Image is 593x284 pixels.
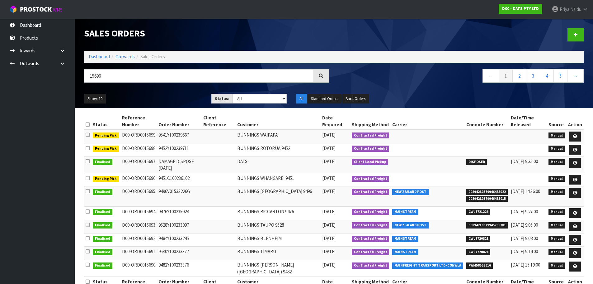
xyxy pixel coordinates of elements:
td: 9528Y100233097 [157,220,202,233]
span: Manual [548,132,565,139]
span: [DATE] [322,175,336,181]
span: DISPOSED [466,159,487,165]
nav: Page navigation [339,69,584,84]
span: Priya [560,6,569,12]
span: [DATE] [322,235,336,241]
a: → [567,69,584,83]
span: [DATE] 9:08:00 [511,235,538,241]
td: D00-ORD0015695 [120,186,157,206]
span: 00894210379946455022 [466,189,508,195]
th: Carrier [391,113,465,130]
span: [DATE] 14:36:00 [511,188,540,194]
td: D00-ORD0015699 [120,130,157,143]
th: Date/Time Released [509,113,547,130]
td: BUNNINGS RICCARTON 9476 [236,206,321,220]
span: MAINFREIGHT TRANSPORT LTD -CONWLA [392,262,463,269]
td: DATS [236,156,321,173]
h1: Sales Orders [84,28,329,38]
td: DAMAGE DISPOSE [DATE] [157,156,202,173]
a: D00 - DATS PTY LTD [499,4,542,14]
td: 9452Y100239711 [157,143,202,156]
span: [DATE] [322,262,336,268]
span: [DATE] 9:35:00 [511,158,538,164]
span: CWL7721226 [466,209,491,215]
td: BUNNINGS ROTORUA 9452 [236,143,321,156]
th: Client Reference [202,113,236,130]
span: MAINSTREAM [392,249,418,255]
img: cube-alt.png [9,5,17,13]
a: 4 [540,69,554,83]
span: [DATE] [322,222,336,228]
span: [DATE] [322,145,336,151]
td: D00-ORD0015691 [120,247,157,260]
td: BUNNINGS [GEOGRAPHIC_DATA] 9496 [236,186,321,206]
span: MAINSTREAM [392,209,418,215]
a: 2 [512,69,526,83]
th: Status [91,113,120,130]
span: Finalised [93,222,112,229]
td: 9482Y100233376 [157,260,202,277]
span: [DATE] [322,248,336,254]
td: 9540Y100233377 [157,247,202,260]
td: D00-ORD0015694 [120,206,157,220]
span: Contracted Freight [352,189,389,195]
td: D00-ORD0015697 [120,156,157,173]
td: D00-ORD0015698 [120,143,157,156]
td: BUNNINGS WAIPAPA [236,130,321,143]
span: Contracted Freight [352,176,389,182]
td: 9451C100236102 [157,173,202,186]
span: MAINSTREAM [392,236,418,242]
span: Manual [548,189,565,195]
span: 00894210379945735781 [466,222,508,229]
span: [DATE] [322,209,336,214]
span: Contracted Freight [352,249,389,255]
a: 1 [499,69,513,83]
td: D00-ORD0015692 [120,233,157,247]
span: CWL7720824 [466,249,491,255]
button: Back Orders [342,94,369,104]
th: Customer [236,113,321,130]
span: [DATE] 9:27:00 [511,209,538,214]
span: Contracted Freight [352,209,389,215]
th: Shipping Method [350,113,391,130]
span: Contracted Freight [352,236,389,242]
span: Contracted Freight [352,222,389,229]
td: BUNNINGS TIMARU [236,247,321,260]
span: Naidu [570,6,581,12]
a: 3 [526,69,540,83]
td: 9496V01533226G [157,186,202,206]
td: 9541Y100239667 [157,130,202,143]
span: Sales Orders [140,54,165,60]
td: 9484Y100233245 [157,233,202,247]
span: ProStock [20,5,52,13]
th: Action [567,113,584,130]
th: Connote Number [465,113,510,130]
strong: D00 - DATS PTY LTD [502,6,539,11]
span: Manual [548,159,565,165]
span: Pending Pick [93,132,119,139]
span: Pending Pick [93,146,119,152]
th: Reference Number [120,113,157,130]
span: Contracted Freight [352,262,389,269]
button: All [296,94,307,104]
td: BUNNINGS BLENHEIM [236,233,321,247]
a: 5 [553,69,567,83]
th: Order Number [157,113,202,130]
input: Search sales orders [84,69,313,83]
span: Client Local Pickup [352,159,388,165]
td: D00-ORD0015696 [120,173,157,186]
span: Finalised [93,209,112,215]
span: Manual [548,236,565,242]
span: [DATE] 9:14:00 [511,248,538,254]
span: Manual [548,146,565,152]
span: Manual [548,209,565,215]
td: BUNNINGS TAUPO 9528 [236,220,321,233]
td: D00-ORD0015693 [120,220,157,233]
span: [DATE] 15:19:00 [511,262,540,268]
span: Pending Pick [93,176,119,182]
a: ← [482,69,499,83]
span: [DATE] [322,132,336,138]
span: [DATE] [322,158,336,164]
span: NEW ZEALAND POST [392,222,429,229]
span: [DATE] 9:05:00 [511,222,538,228]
